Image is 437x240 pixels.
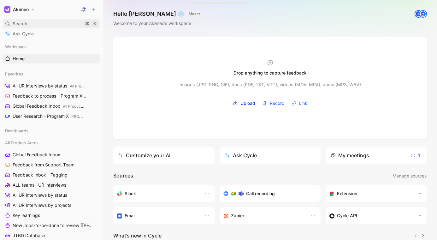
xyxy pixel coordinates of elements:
a: Feedback Inbox - Tagging [3,170,100,180]
span: All UR interviews by projects [13,202,71,208]
span: Feedback from Support Team [13,162,74,168]
span: All Product Areas [70,84,100,88]
span: Feedback to process - Program X [13,93,87,99]
span: All UR interviews by status [13,83,86,89]
a: Global Feedback Inbox [3,150,100,159]
a: ALL teams · UR interviews [3,180,100,190]
h3: Zapier [231,212,244,219]
div: Sync your customers, send feedback and get updates in Slack [117,190,198,197]
img: avatar [420,11,426,17]
span: New Jobs-to-be-done to review ([PERSON_NAME]) [13,222,93,229]
a: Home [3,54,100,63]
button: MAKER [187,11,202,17]
a: Customize your AI [113,147,215,164]
span: ALL teams · UR interviews [13,182,66,188]
div: Ask Cycle [225,152,257,159]
div: ⌘ [84,21,90,27]
h2: What’s new in Cycle [113,232,162,239]
h3: Cycle API [337,212,357,219]
span: Home [13,56,25,62]
span: Link [299,99,307,107]
span: JTBD Database [13,232,45,239]
div: Drop anything to capture feedback [233,69,307,77]
button: Record [260,99,287,108]
div: Forward emails to your feedback inbox [117,212,198,219]
a: Ask Cycle [3,29,100,39]
h3: Call recording [246,190,275,197]
h1: Akeneo [13,7,29,12]
h2: Sources [113,172,133,180]
button: Ask Cycle [220,147,321,164]
div: Capture feedback from anywhere on the web [329,190,410,197]
span: Global Feedback Inbox [13,152,60,158]
a: Global Feedback InboxAll Product Areas [3,101,100,111]
span: PROGRAM X [71,114,94,119]
a: All UR interviews by projects [3,201,100,210]
div: Favorites [3,69,100,79]
a: All UR interviews by status [3,190,100,200]
button: 1 [409,150,422,160]
span: Workspace [5,44,27,50]
div: Dashboards [3,126,100,137]
div: Record & transcribe meetings from Zoom, Meet & Teams. [223,190,312,197]
span: Favorites [5,71,23,77]
a: Feedback from Support Team [3,160,100,170]
div: Capture feedback from thousands of sources with Zapier (survey results, recordings, sheets, etc). [223,212,304,219]
a: Feedback to process - Program XPROGRAM X [3,91,100,101]
span: All Product Areas [5,140,38,146]
div: Search⌘K [3,19,100,28]
a: All UR interviews by statusAll Product Areas [3,81,100,91]
div: Images (JPG, PNG, GIF), docs (PDF, TXT, VTT), videos (MOV, MP4), audio (MP3, WAV) [180,81,361,88]
span: 1 [410,152,420,159]
h3: Extension [337,190,357,197]
a: New Jobs-to-be-done to review ([PERSON_NAME]) [3,221,100,230]
span: Key learnings [13,212,40,219]
div: Sync customers & send feedback from custom sources. Get inspired by our favorite use case [329,212,410,219]
span: All Product Areas [63,104,93,109]
span: Manage sources [393,172,427,180]
a: User Research - Program XPROGRAM X [3,111,100,121]
span: User Research - Program X [13,113,86,120]
div: Customize your AI [118,152,170,159]
div: Dashboards [3,126,100,135]
div: My meetings [331,152,369,159]
span: Global Feedback Inbox [13,103,85,110]
span: Feedback Inbox - Tagging [13,172,68,178]
div: K [92,21,98,27]
div: Welcome to your Akeneo’s workspace [113,20,202,27]
button: Manage sources [392,172,427,180]
a: Key learnings [3,211,100,220]
h3: Email [125,212,135,219]
div: Workspace [3,42,100,51]
img: Akeneo [4,6,10,13]
span: Dashboards [5,128,28,134]
h3: Slack [125,190,136,197]
div: All Product Areas [3,138,100,147]
span: Ask Cycle [13,30,34,38]
span: Search [13,20,27,27]
span: All UR interviews by status [13,192,67,198]
button: AkeneoAkeneo [3,5,37,14]
span: Record [270,99,285,107]
label: Upload [231,99,257,108]
button: Link [289,99,310,108]
h1: Hello [PERSON_NAME] ❄️ [113,10,202,18]
div: A [415,11,422,17]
